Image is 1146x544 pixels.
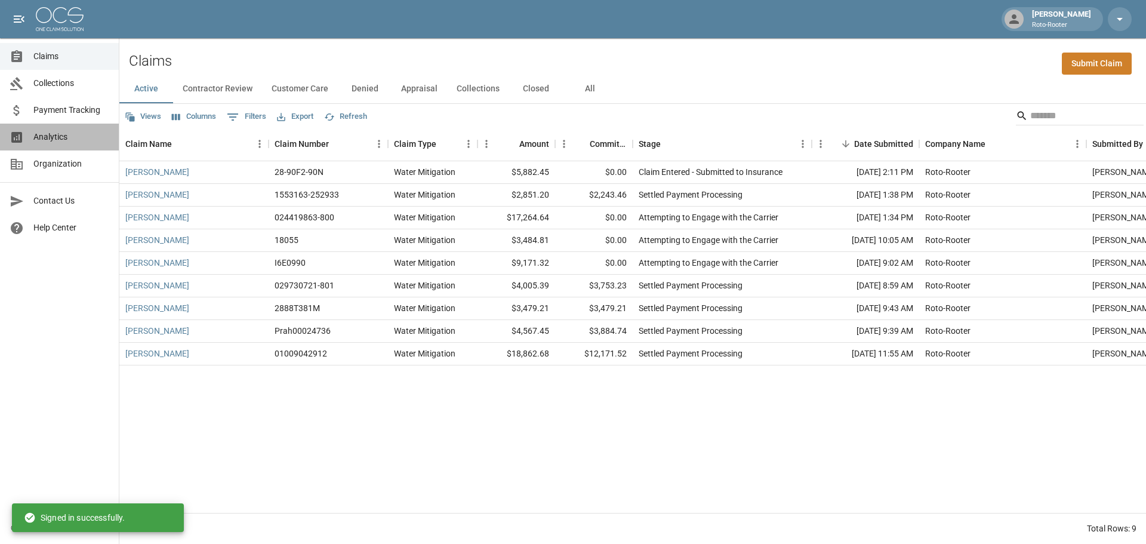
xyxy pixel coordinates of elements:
div: $2,243.46 [555,184,633,207]
div: Settled Payment Processing [639,348,743,359]
div: $0.00 [555,252,633,275]
div: Roto-Rooter [925,166,971,178]
span: Analytics [33,131,109,143]
div: Water Mitigation [394,234,455,246]
button: Collections [447,75,509,103]
div: Settled Payment Processing [639,302,743,314]
div: $4,567.45 [478,320,555,343]
div: Roto-Rooter [925,189,971,201]
a: [PERSON_NAME] [125,211,189,223]
button: Menu [251,135,269,153]
button: Sort [329,136,346,152]
div: $0.00 [555,161,633,184]
a: Submit Claim [1062,53,1132,75]
div: Amount [519,127,549,161]
button: Sort [573,136,590,152]
a: [PERSON_NAME] [125,302,189,314]
div: $3,753.23 [555,275,633,297]
button: Sort [172,136,189,152]
button: Export [274,107,316,126]
div: $18,862.68 [478,343,555,365]
div: Claim Type [394,127,436,161]
img: ocs-logo-white-transparent.png [36,7,84,31]
button: Sort [436,136,453,152]
div: $3,479.21 [555,297,633,320]
button: Sort [837,136,854,152]
span: Collections [33,77,109,90]
button: Refresh [321,107,370,126]
button: Select columns [169,107,219,126]
div: 029730721-801 [275,279,334,291]
div: [DATE] 1:34 PM [812,207,919,229]
div: $3,479.21 [478,297,555,320]
div: [DATE] 1:38 PM [812,184,919,207]
a: [PERSON_NAME] [125,189,189,201]
a: [PERSON_NAME] [125,279,189,291]
div: $4,005.39 [478,275,555,297]
div: [DATE] 9:43 AM [812,297,919,320]
div: Amount [478,127,555,161]
div: Water Mitigation [394,279,455,291]
a: [PERSON_NAME] [125,348,189,359]
h2: Claims [129,53,172,70]
button: Menu [1068,135,1086,153]
button: Menu [460,135,478,153]
div: Claim Type [388,127,478,161]
div: Water Mitigation [394,325,455,337]
button: Views [122,107,164,126]
button: Menu [794,135,812,153]
button: Closed [509,75,563,103]
button: Show filters [224,107,269,127]
button: Contractor Review [173,75,262,103]
div: [DATE] 9:02 AM [812,252,919,275]
div: $3,884.74 [555,320,633,343]
span: Payment Tracking [33,104,109,116]
button: Menu [555,135,573,153]
div: Settled Payment Processing [639,325,743,337]
div: dynamic tabs [119,75,1146,103]
div: Claim Entered - Submitted to Insurance [639,166,783,178]
button: Customer Care [262,75,338,103]
button: Sort [985,136,1002,152]
button: Menu [370,135,388,153]
div: Attempting to Engage with the Carrier [639,257,778,269]
button: Sort [661,136,677,152]
div: © 2025 One Claim Solution [11,522,108,534]
button: All [563,75,617,103]
span: Contact Us [33,195,109,207]
div: $3,484.81 [478,229,555,252]
div: Roto-Rooter [925,257,971,269]
button: Menu [478,135,495,153]
div: Stage [639,127,661,161]
div: $12,171.52 [555,343,633,365]
div: 024419863-800 [275,211,334,223]
div: $0.00 [555,207,633,229]
div: I6E0990 [275,257,306,269]
div: Claim Number [275,127,329,161]
a: [PERSON_NAME] [125,166,189,178]
div: Attempting to Engage with the Carrier [639,234,778,246]
button: Menu [812,135,830,153]
div: Committed Amount [555,127,633,161]
div: Search [1016,106,1144,128]
div: Committed Amount [590,127,627,161]
div: $17,264.64 [478,207,555,229]
div: Company Name [925,127,985,161]
div: Water Mitigation [394,257,455,269]
span: Organization [33,158,109,170]
span: Help Center [33,222,109,234]
span: Claims [33,50,109,63]
div: Roto-Rooter [925,348,971,359]
div: 1553163-252933 [275,189,339,201]
div: [DATE] 9:39 AM [812,320,919,343]
div: [DATE] 2:11 PM [812,161,919,184]
div: [PERSON_NAME] [1027,8,1096,30]
div: Roto-Rooter [925,325,971,337]
div: [DATE] 11:55 AM [812,343,919,365]
div: Submitted By [1092,127,1143,161]
div: Signed in successfully. [24,507,125,528]
div: Claim Name [119,127,269,161]
div: Water Mitigation [394,211,455,223]
div: Date Submitted [854,127,913,161]
div: Attempting to Engage with the Carrier [639,211,778,223]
